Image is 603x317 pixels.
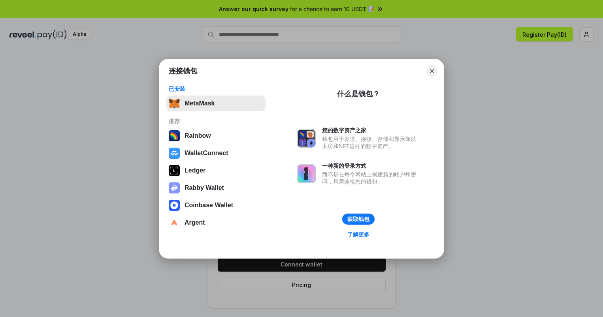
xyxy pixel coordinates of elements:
img: svg+xml,%3Csvg%20width%3D%22120%22%20height%3D%22120%22%20viewBox%3D%220%200%20120%20120%22%20fil... [169,130,180,141]
img: svg+xml,%3Csvg%20fill%3D%22none%22%20height%3D%2233%22%20viewBox%3D%220%200%2035%2033%22%20width%... [169,98,180,109]
button: Ledger [166,163,266,178]
button: Rabby Wallet [166,180,266,196]
button: Argent [166,215,266,231]
img: svg+xml,%3Csvg%20xmlns%3D%22http%3A%2F%2Fwww.w3.org%2F2000%2Fsvg%22%20fill%3D%22none%22%20viewBox... [297,164,316,183]
div: Argent [185,219,205,226]
div: 推荐 [169,118,263,125]
div: 钱包用于发送、接收、存储和显示像以太坊和NFT这样的数字资产。 [322,135,420,150]
img: svg+xml,%3Csvg%20width%3D%2228%22%20height%3D%2228%22%20viewBox%3D%220%200%2028%2028%22%20fill%3D... [169,148,180,159]
h1: 连接钱包 [169,66,197,76]
div: MetaMask [185,100,215,107]
div: 而不是在每个网站上创建新的账户和密码，只需连接您的钱包。 [322,171,420,185]
img: svg+xml,%3Csvg%20xmlns%3D%22http%3A%2F%2Fwww.w3.org%2F2000%2Fsvg%22%20fill%3D%22none%22%20viewBox... [297,129,316,148]
div: Coinbase Wallet [185,202,233,209]
div: WalletConnect [185,150,228,157]
button: Rainbow [166,128,266,144]
div: 已安装 [169,85,263,92]
button: 获取钱包 [342,214,375,225]
button: Coinbase Wallet [166,197,266,213]
button: Close [426,66,437,77]
div: 了解更多 [347,231,369,238]
div: Ledger [185,167,205,174]
button: MetaMask [166,96,266,111]
img: svg+xml,%3Csvg%20width%3D%2228%22%20height%3D%2228%22%20viewBox%3D%220%200%2028%2028%22%20fill%3D... [169,200,180,211]
img: svg+xml,%3Csvg%20width%3D%2228%22%20height%3D%2228%22%20viewBox%3D%220%200%2028%2028%22%20fill%3D... [169,217,180,228]
div: 您的数字资产之家 [322,127,420,134]
div: 什么是钱包？ [337,89,380,99]
div: 获取钱包 [347,216,369,223]
div: 一种新的登录方式 [322,162,420,169]
div: Rainbow [185,132,211,139]
div: Rabby Wallet [185,184,224,191]
img: svg+xml,%3Csvg%20xmlns%3D%22http%3A%2F%2Fwww.w3.org%2F2000%2Fsvg%22%20fill%3D%22none%22%20viewBox... [169,182,180,193]
button: WalletConnect [166,145,266,161]
a: 了解更多 [343,229,374,240]
img: svg+xml,%3Csvg%20xmlns%3D%22http%3A%2F%2Fwww.w3.org%2F2000%2Fsvg%22%20width%3D%2228%22%20height%3... [169,165,180,176]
